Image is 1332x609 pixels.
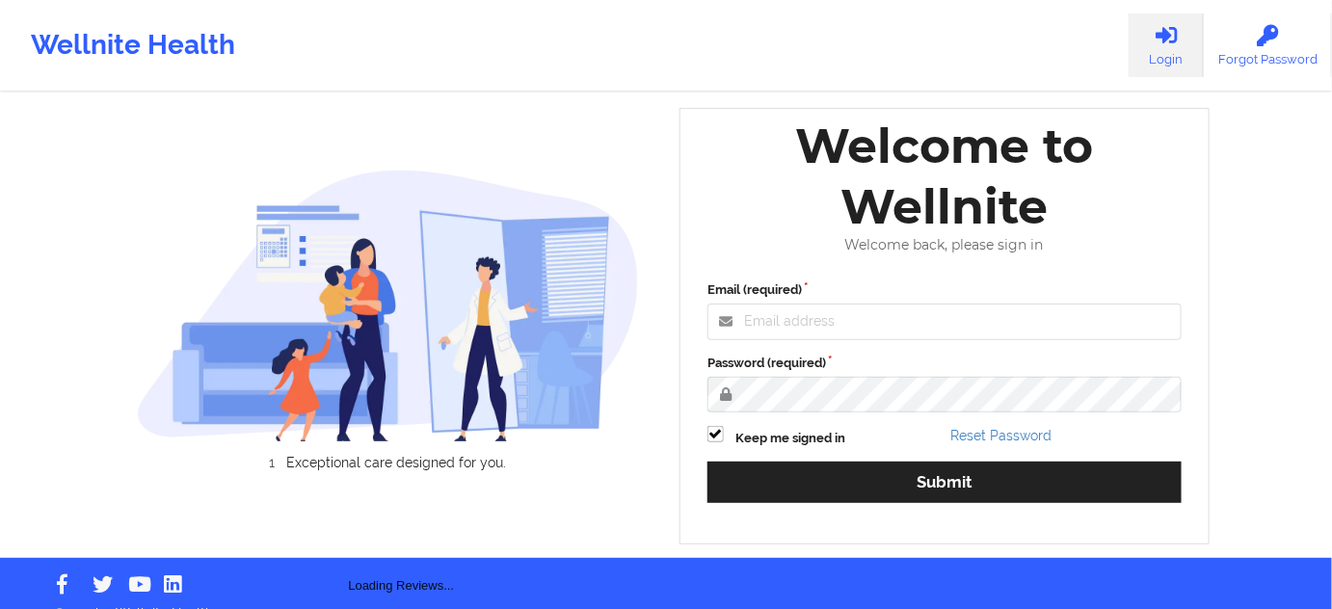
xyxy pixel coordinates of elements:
[735,429,845,448] label: Keep me signed in
[1129,13,1204,77] a: Login
[707,354,1182,373] label: Password (required)
[1204,13,1332,77] a: Forgot Password
[694,237,1195,253] div: Welcome back, please sign in
[707,304,1182,340] input: Email address
[137,169,640,441] img: wellnite-auth-hero_200.c722682e.png
[137,503,667,596] div: Loading Reviews...
[694,116,1195,237] div: Welcome to Wellnite
[951,428,1052,443] a: Reset Password
[707,280,1182,300] label: Email (required)
[153,455,639,470] li: Exceptional care designed for you.
[707,462,1182,503] button: Submit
